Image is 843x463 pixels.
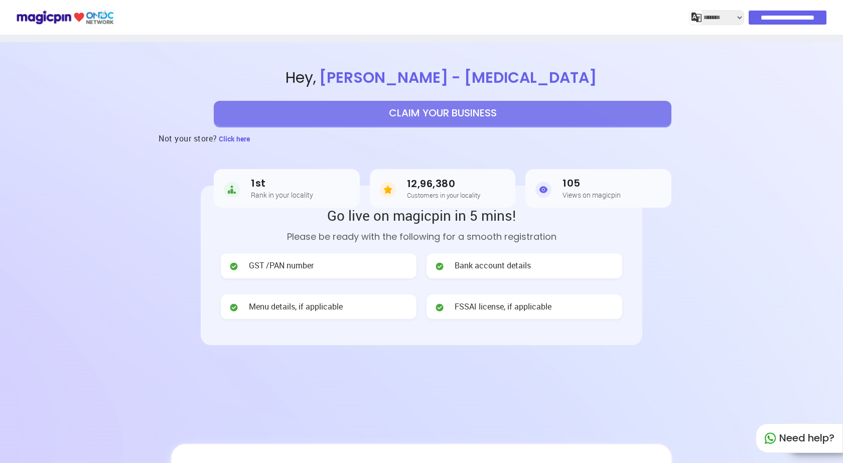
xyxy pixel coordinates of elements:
[435,261,445,271] img: check
[764,432,776,444] img: whatapp_green.7240e66a.svg
[224,180,240,200] img: Rank
[455,260,531,271] span: Bank account details
[380,180,396,200] img: Customers
[42,67,843,89] span: Hey ,
[214,101,671,126] button: CLAIM YOUR BUSINESS
[16,9,114,26] img: ondc-logo-new-small.8a59708e.svg
[691,13,701,23] img: j2MGCQAAAABJRU5ErkJggg==
[316,67,600,88] span: [PERSON_NAME] - [MEDICAL_DATA]
[221,230,622,243] p: Please be ready with the following for a smooth registration
[229,302,239,313] img: check
[407,192,480,199] h5: Customers in your locality
[563,191,621,199] h5: Views on magicpin
[221,206,622,225] h2: Go live on magicpin in 5 mins!
[219,134,250,143] span: Click here
[159,126,217,151] h3: Not your store?
[563,178,621,189] h3: 105
[251,191,313,199] h5: Rank in your locality
[407,178,480,190] h3: 12,96,380
[756,423,843,453] div: Need help?
[249,301,343,313] span: Menu details, if applicable
[251,178,313,189] h3: 1st
[455,301,551,313] span: FSSAI license, if applicable
[249,260,314,271] span: GST /PAN number
[435,302,445,313] img: check
[535,180,551,200] img: Views
[229,261,239,271] img: check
